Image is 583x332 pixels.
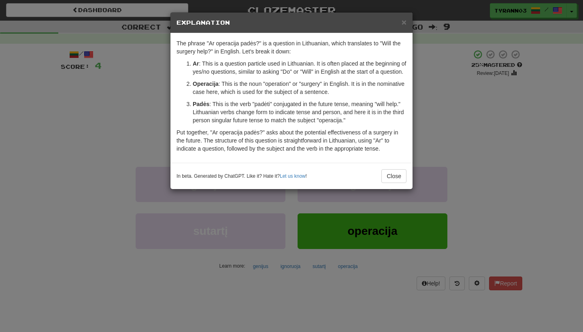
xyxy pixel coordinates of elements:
button: Close [402,18,406,26]
p: : This is the verb "padėti" conjugated in the future tense, meaning "will help." Lithuanian verbs... [193,100,406,124]
strong: Ar [193,60,199,67]
p: The phrase "Ar operacija padės?" is a question in Lithuanian, which translates to "Will the surge... [177,39,406,55]
a: Let us know [280,173,305,179]
p: : This is the noun "operation" or "surgery" in English. It is in the nominative case here, which ... [193,80,406,96]
span: × [402,17,406,27]
strong: Padės [193,101,209,107]
h5: Explanation [177,19,406,27]
p: Put together, "Ar operacija padės?" asks about the potential effectiveness of a surgery in the fu... [177,128,406,153]
strong: Operacija [193,81,219,87]
button: Close [381,169,406,183]
small: In beta. Generated by ChatGPT. Like it? Hate it? ! [177,173,307,180]
p: : This is a question particle used in Lithuanian. It is often placed at the beginning of yes/no q... [193,60,406,76]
